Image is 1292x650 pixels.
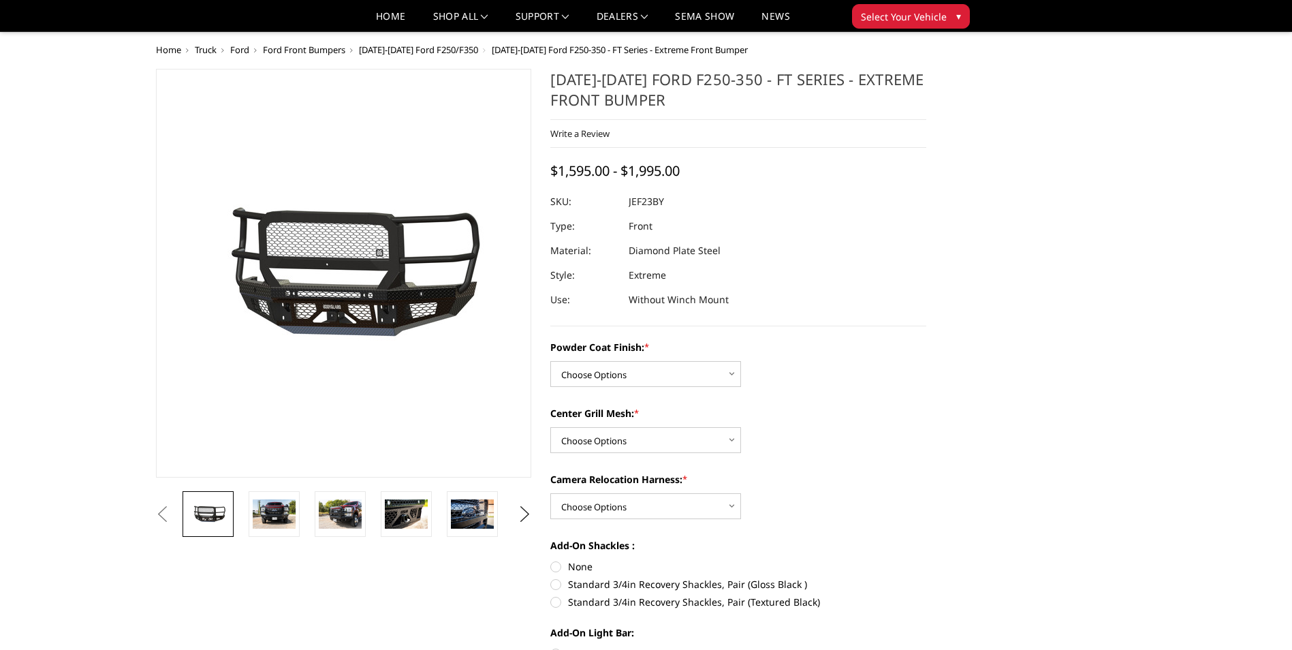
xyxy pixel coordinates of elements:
[852,4,970,29] button: Select Your Vehicle
[195,44,217,56] a: Truck
[514,504,535,525] button: Next
[956,9,961,23] span: ▾
[550,69,926,120] h1: [DATE]-[DATE] Ford F250-350 - FT Series - Extreme Front Bumper
[550,577,926,591] label: Standard 3/4in Recovery Shackles, Pair (Gloss Black )
[359,44,478,56] a: [DATE]-[DATE] Ford F250/F350
[550,238,618,263] dt: Material:
[230,44,249,56] a: Ford
[550,214,618,238] dt: Type:
[629,263,666,288] dd: Extreme
[550,288,618,312] dt: Use:
[550,189,618,214] dt: SKU:
[550,340,926,354] label: Powder Coat Finish:
[516,12,569,31] a: Support
[629,288,729,312] dd: Without Winch Mount
[629,189,664,214] dd: JEF23BY
[550,595,926,609] label: Standard 3/4in Recovery Shackles, Pair (Textured Black)
[550,625,926,640] label: Add-On Light Bar:
[550,406,926,420] label: Center Grill Mesh:
[376,12,405,31] a: Home
[629,214,652,238] dd: Front
[263,44,345,56] a: Ford Front Bumpers
[550,161,680,180] span: $1,595.00 - $1,995.00
[153,504,173,525] button: Previous
[550,472,926,486] label: Camera Relocation Harness:
[433,12,488,31] a: shop all
[319,499,362,528] img: 2023-2025 Ford F250-350 - FT Series - Extreme Front Bumper
[629,238,721,263] dd: Diamond Plate Steel
[550,127,610,140] a: Write a Review
[156,44,181,56] a: Home
[597,12,648,31] a: Dealers
[492,44,748,56] span: [DATE]-[DATE] Ford F250-350 - FT Series - Extreme Front Bumper
[451,499,494,528] img: 2023-2025 Ford F250-350 - FT Series - Extreme Front Bumper
[253,499,296,528] img: 2023-2025 Ford F250-350 - FT Series - Extreme Front Bumper
[550,263,618,288] dt: Style:
[385,499,428,528] img: 2023-2025 Ford F250-350 - FT Series - Extreme Front Bumper
[675,12,734,31] a: SEMA Show
[550,559,926,574] label: None
[861,10,947,24] span: Select Your Vehicle
[156,69,532,478] a: 2023-2025 Ford F250-350 - FT Series - Extreme Front Bumper
[761,12,789,31] a: News
[550,538,926,553] label: Add-On Shackles :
